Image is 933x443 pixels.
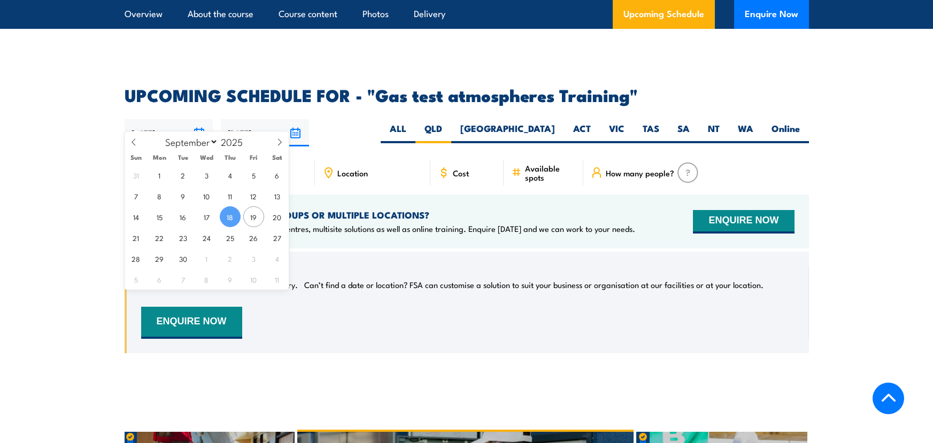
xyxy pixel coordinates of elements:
[126,227,146,248] span: September 21, 2025
[148,154,171,161] span: Mon
[141,223,635,234] p: We offer onsite training, training at our centres, multisite solutions as well as online training...
[196,165,217,185] span: September 3, 2025
[600,122,634,143] label: VIC
[243,269,264,290] span: October 10, 2025
[453,168,469,177] span: Cost
[173,269,194,290] span: October 7, 2025
[729,122,762,143] label: WA
[171,154,195,161] span: Tue
[525,164,576,182] span: Available spots
[267,206,288,227] span: September 20, 2025
[243,248,264,269] span: October 3, 2025
[220,165,241,185] span: September 4, 2025
[243,227,264,248] span: September 26, 2025
[265,154,289,161] span: Sat
[267,227,288,248] span: September 27, 2025
[381,122,415,143] label: ALL
[149,185,170,206] span: September 8, 2025
[337,168,368,177] span: Location
[451,122,564,143] label: [GEOGRAPHIC_DATA]
[141,307,242,339] button: ENQUIRE NOW
[195,154,218,161] span: Wed
[149,269,170,290] span: October 6, 2025
[762,122,809,143] label: Online
[220,227,241,248] span: September 25, 2025
[221,119,309,146] input: To date
[242,154,265,161] span: Fri
[125,87,809,102] h2: UPCOMING SCHEDULE FOR - "Gas test atmospheres Training"
[173,206,194,227] span: September 16, 2025
[173,248,194,269] span: September 30, 2025
[141,209,635,221] h4: NEED TRAINING FOR LARGER GROUPS OR MULTIPLE LOCATIONS?
[699,122,729,143] label: NT
[634,122,668,143] label: TAS
[160,135,218,149] select: Month
[149,227,170,248] span: September 22, 2025
[267,185,288,206] span: September 13, 2025
[218,154,242,161] span: Thu
[196,227,217,248] span: September 24, 2025
[564,122,600,143] label: ACT
[415,122,451,143] label: QLD
[693,210,794,234] button: ENQUIRE NOW
[196,269,217,290] span: October 8, 2025
[196,206,217,227] span: September 17, 2025
[218,135,253,148] input: Year
[243,185,264,206] span: September 12, 2025
[267,248,288,269] span: October 4, 2025
[173,185,194,206] span: September 9, 2025
[126,248,146,269] span: September 28, 2025
[196,185,217,206] span: September 10, 2025
[125,154,148,161] span: Sun
[149,165,170,185] span: September 1, 2025
[149,206,170,227] span: September 15, 2025
[668,122,699,143] label: SA
[220,269,241,290] span: October 9, 2025
[220,206,241,227] span: September 18, 2025
[149,248,170,269] span: September 29, 2025
[220,185,241,206] span: September 11, 2025
[125,119,213,146] input: From date
[126,269,146,290] span: October 5, 2025
[126,165,146,185] span: August 31, 2025
[126,206,146,227] span: September 14, 2025
[267,165,288,185] span: September 6, 2025
[267,269,288,290] span: October 11, 2025
[606,168,674,177] span: How many people?
[126,185,146,206] span: September 7, 2025
[304,279,764,290] p: Can’t find a date or location? FSA can customise a solution to suit your business or organisation...
[243,206,264,227] span: September 19, 2025
[173,165,194,185] span: September 2, 2025
[173,227,194,248] span: September 23, 2025
[220,248,241,269] span: October 2, 2025
[196,248,217,269] span: October 1, 2025
[243,165,264,185] span: September 5, 2025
